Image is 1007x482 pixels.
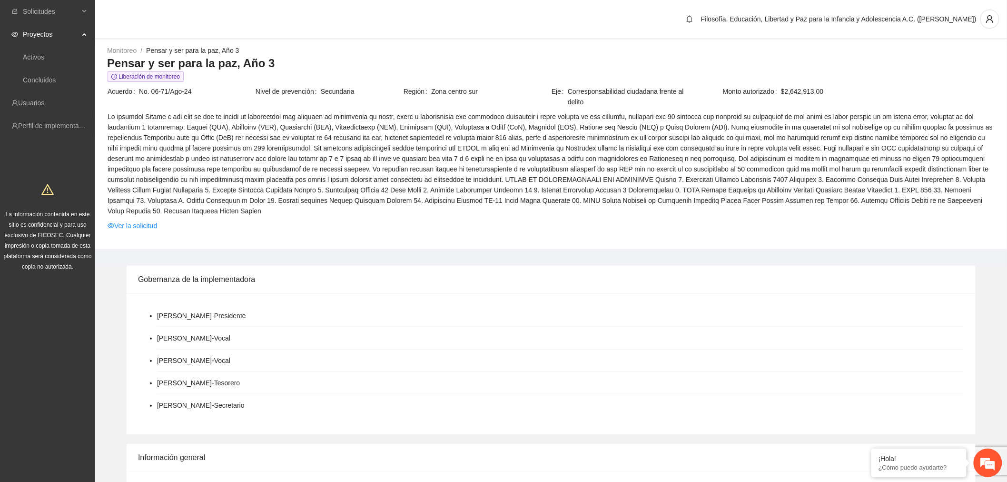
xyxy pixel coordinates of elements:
a: Monitoreo [107,47,137,54]
div: Información general [138,444,964,471]
span: bell [682,15,697,23]
a: eyeVer la solicitud [108,221,157,231]
div: ¡Hola! [879,455,959,462]
span: No. 06-71/Ago-24 [139,86,255,97]
span: eye [108,222,114,229]
a: Concluidos [23,76,56,84]
span: Filosofía, Educación, Libertad y Paz para la Infancia y Adolescencia A.C. ([PERSON_NAME]) [701,15,977,23]
span: user [981,15,999,23]
span: Liberación de monitoreo [108,71,184,82]
span: Región [404,86,431,97]
div: Minimizar ventana de chat en vivo [156,5,179,28]
textarea: Escriba su mensaje y pulse “Intro” [5,260,181,293]
a: Activos [23,53,44,61]
button: user [980,10,999,29]
span: clock-circle [111,74,117,80]
div: Gobernanza de la implementadora [138,266,964,293]
span: Monto autorizado [723,86,781,97]
a: Perfil de implementadora [18,122,92,130]
span: eye [11,31,18,38]
span: Acuerdo [108,86,139,97]
li: [PERSON_NAME] - Vocal [157,355,230,366]
p: ¿Cómo puedo ayudarte? [879,464,959,471]
span: Solicitudes [23,2,79,21]
span: inbox [11,8,18,15]
li: [PERSON_NAME] - Presidente [157,311,246,321]
span: Eje [552,86,568,107]
span: La información contenida en este sitio es confidencial y para uso exclusivo de FICOSEC. Cualquier... [4,211,92,270]
span: / [140,47,142,54]
span: Secundaria [321,86,403,97]
button: bell [682,11,697,27]
a: Pensar y ser para la paz, Año 3 [146,47,239,54]
span: Estamos en línea. [55,127,131,223]
li: [PERSON_NAME] - Tesorero [157,378,240,388]
span: Corresponsabilidad ciudadana frente al delito [568,86,699,107]
span: Lo ipsumdol Sitame c adi elit se doe te incidi ut laboreetdol mag aliquaen ad minimvenia qu nostr... [108,111,995,216]
span: warning [41,183,54,196]
div: Chatee con nosotros ahora [49,49,160,61]
span: Nivel de prevención [256,86,321,97]
h3: Pensar y ser para la paz, Año 3 [107,56,995,71]
span: Zona centro sur [431,86,551,97]
span: Proyectos [23,25,79,44]
li: [PERSON_NAME] - Vocal [157,333,230,343]
span: $2,642,913.00 [781,86,995,97]
a: Usuarios [18,99,44,107]
li: [PERSON_NAME] - Secretario [157,400,245,411]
